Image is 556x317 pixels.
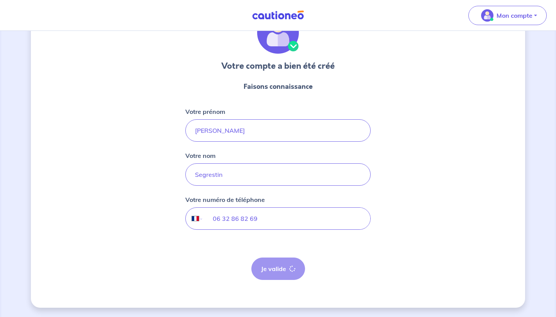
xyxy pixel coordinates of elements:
h3: Votre compte a bien été créé [221,60,335,72]
input: Doe [185,163,371,186]
p: Mon compte [497,11,532,20]
input: 06 34 34 34 34 [203,208,370,229]
p: Votre prénom [185,107,225,116]
button: illu_account_valid_menu.svgMon compte [468,6,547,25]
p: Votre numéro de téléphone [185,195,265,204]
img: illu_account_valid_menu.svg [481,9,493,22]
img: Cautioneo [249,10,307,20]
p: Votre nom [185,151,215,160]
input: John [185,119,371,142]
img: illu_account_valid.svg [257,12,299,54]
p: Faisons connaissance [244,81,313,92]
